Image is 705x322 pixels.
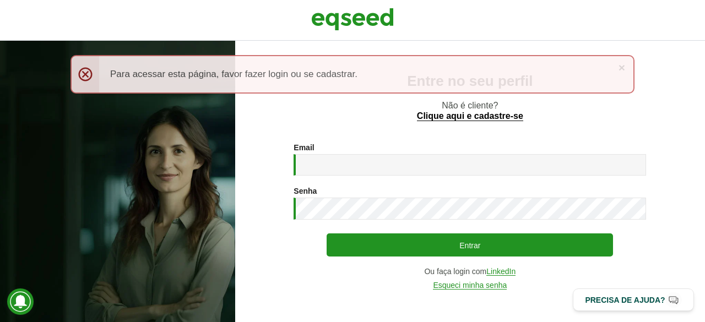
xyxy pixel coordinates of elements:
label: Email [294,144,314,151]
label: Senha [294,187,317,195]
button: Entrar [327,233,613,256]
a: Clique aqui e cadastre-se [417,112,523,121]
p: Não é cliente? [257,100,683,121]
a: Esqueci minha senha [433,281,507,290]
a: LinkedIn [486,268,516,276]
img: EqSeed Logo [311,6,394,33]
a: × [619,62,625,73]
div: Ou faça login com [294,268,646,276]
div: Para acessar esta página, favor fazer login ou se cadastrar. [70,55,634,94]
